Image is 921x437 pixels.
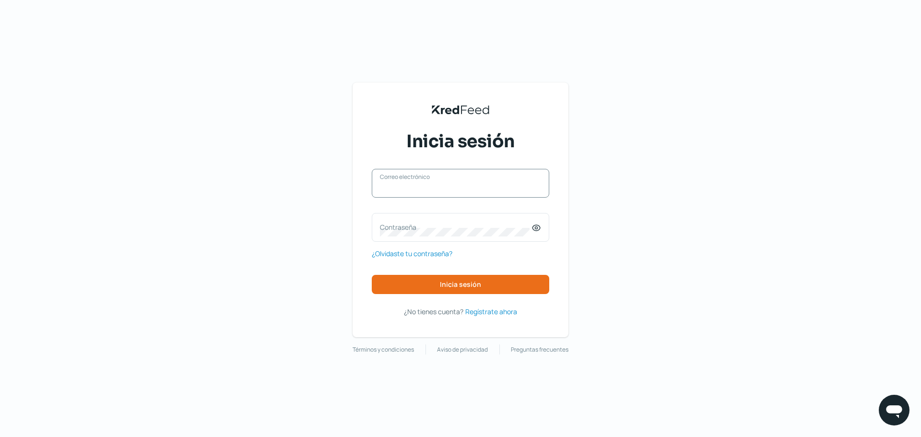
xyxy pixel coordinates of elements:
[372,248,452,260] a: ¿Olvidaste tu contraseña?
[440,281,481,288] span: Inicia sesión
[511,344,568,355] a: Preguntas frecuentes
[380,173,531,181] label: Correo electrónico
[885,401,904,420] img: chatIcon
[404,307,463,316] span: ¿No tienes cuenta?
[465,306,517,318] a: Regístrate ahora
[372,275,549,294] button: Inicia sesión
[406,130,515,154] span: Inicia sesión
[380,223,531,232] label: Contraseña
[353,344,414,355] a: Términos y condiciones
[437,344,488,355] a: Aviso de privacidad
